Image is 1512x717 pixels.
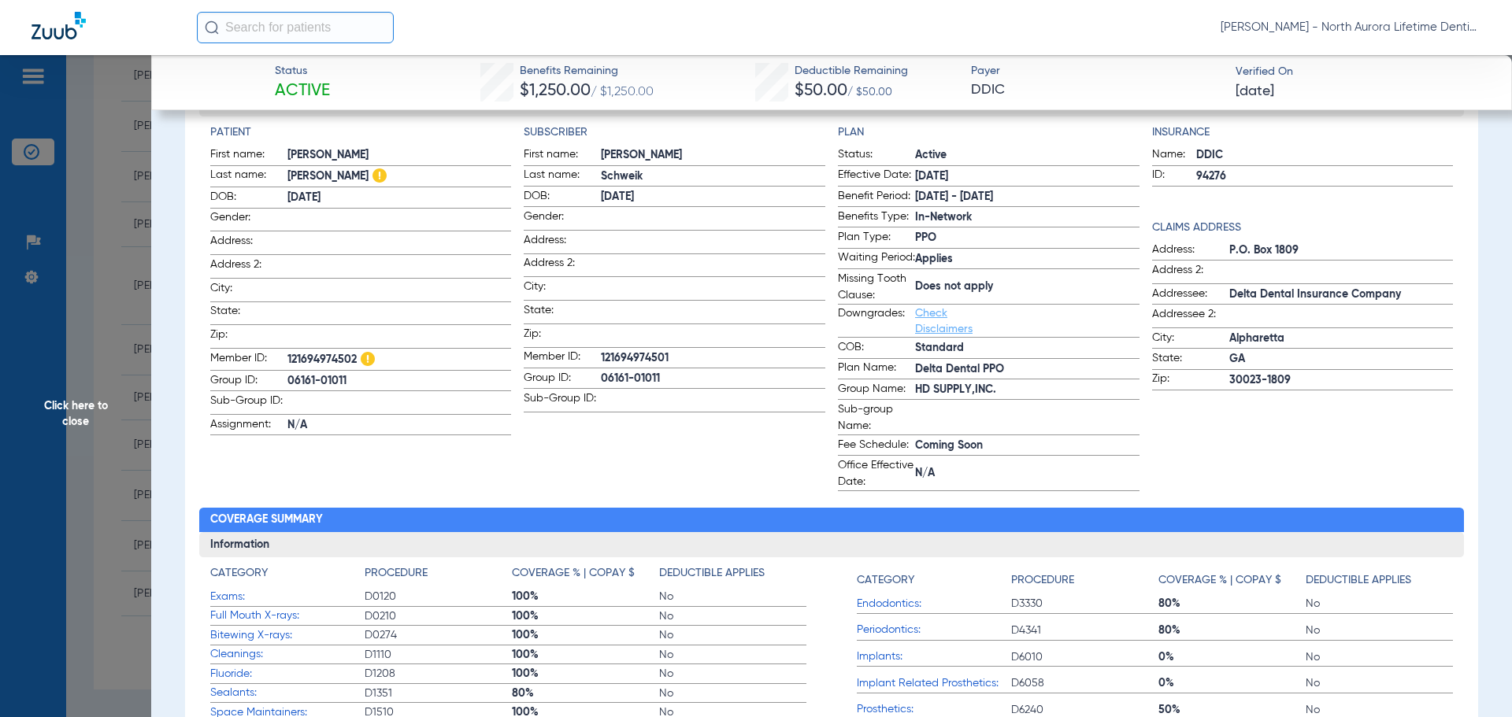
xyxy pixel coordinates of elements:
[838,339,915,358] span: COB:
[210,372,287,391] span: Group ID:
[275,80,330,102] span: Active
[524,390,601,412] span: Sub-Group ID:
[365,565,428,582] h4: Procedure
[1152,146,1196,165] span: Name:
[1229,286,1454,303] span: Delta Dental Insurance Company
[659,565,765,582] h4: Deductible Applies
[1011,565,1158,594] app-breakdown-title: Procedure
[512,589,659,604] span: 100%
[1152,286,1229,305] span: Addressee:
[857,675,1011,692] span: Implant Related Prosthetics:
[524,124,825,141] h4: Subscriber
[1011,649,1158,665] span: D6010
[210,565,365,587] app-breakdown-title: Category
[659,647,806,663] span: No
[361,352,375,366] img: Hazard
[31,12,86,39] img: Zuub Logo
[1158,565,1306,594] app-breakdown-title: Coverage % | Copay $
[1152,330,1229,349] span: City:
[915,308,973,334] a: Check Disclaimers
[524,255,601,276] span: Address 2:
[524,279,601,300] span: City:
[971,80,1222,100] span: DDIC
[210,209,287,231] span: Gender:
[210,666,365,682] span: Fluoride:
[524,302,601,323] span: State:
[838,124,1140,141] h4: Plan
[838,146,915,165] span: Status:
[915,465,1140,482] span: N/A
[512,565,635,582] h4: Coverage % | Copay $
[1306,572,1411,589] h4: Deductible Applies
[365,565,512,587] app-breakdown-title: Procedure
[857,649,1011,665] span: Implants:
[1152,220,1454,236] h4: Claims Address
[210,627,365,644] span: Bitewing X-rays:
[512,686,659,701] span: 80%
[210,589,365,605] span: Exams:
[1158,596,1306,612] span: 80%
[524,167,601,186] span: Last name:
[591,86,654,98] span: / $1,250.00
[1011,675,1158,691] span: D6058
[1152,262,1229,283] span: Address 2:
[659,608,806,624] span: No
[659,627,806,643] span: No
[372,168,387,183] img: Hazard
[1306,623,1453,638] span: No
[1158,649,1306,665] span: 0%
[1152,167,1196,186] span: ID:
[210,167,287,187] span: Last name:
[520,63,654,79] span: Benefits Remaining
[524,370,601,389] span: Group ID:
[287,417,512,434] span: N/A
[1306,596,1453,612] span: No
[210,233,287,254] span: Address:
[838,249,915,268] span: Waiting Period:
[287,147,512,164] span: [PERSON_NAME]
[838,209,915,227] span: Benefits Type:
[512,608,659,624] span: 100%
[210,350,287,370] span: Member ID:
[524,326,601,347] span: Zip:
[659,589,806,604] span: No
[795,63,908,79] span: Deductible Remaining
[210,416,287,435] span: Assignment:
[512,647,659,663] span: 100%
[915,251,1140,268] span: Applies
[601,147,825,164] span: [PERSON_NAME]
[1306,649,1453,665] span: No
[1236,82,1274,102] span: [DATE]
[838,360,915,379] span: Plan Name:
[1158,675,1306,691] span: 0%
[857,565,1011,594] app-breakdown-title: Category
[1158,623,1306,638] span: 80%
[1229,242,1454,259] span: P.O. Box 1809
[838,401,915,434] span: Sub-group Name:
[287,373,512,390] span: 06161-01011
[915,189,1140,205] span: [DATE] - [DATE]
[365,666,512,682] span: D1208
[199,508,1465,533] h2: Coverage Summary
[1152,371,1229,390] span: Zip:
[838,381,915,400] span: Group Name:
[524,209,601,230] span: Gender:
[512,565,659,587] app-breakdown-title: Coverage % | Copay $
[915,340,1140,357] span: Standard
[1229,372,1454,389] span: 30023-1809
[1306,675,1453,691] span: No
[197,12,394,43] input: Search for patients
[601,350,825,367] span: 121694974501
[1306,565,1453,594] app-breakdown-title: Deductible Applies
[857,572,914,589] h4: Category
[287,350,512,370] span: 121694974502
[915,209,1140,226] span: In-Network
[795,83,847,99] span: $50.00
[210,189,287,208] span: DOB:
[1236,64,1487,80] span: Verified On
[1011,572,1074,589] h4: Procedure
[1152,124,1454,141] h4: Insurance
[365,589,512,604] span: D0120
